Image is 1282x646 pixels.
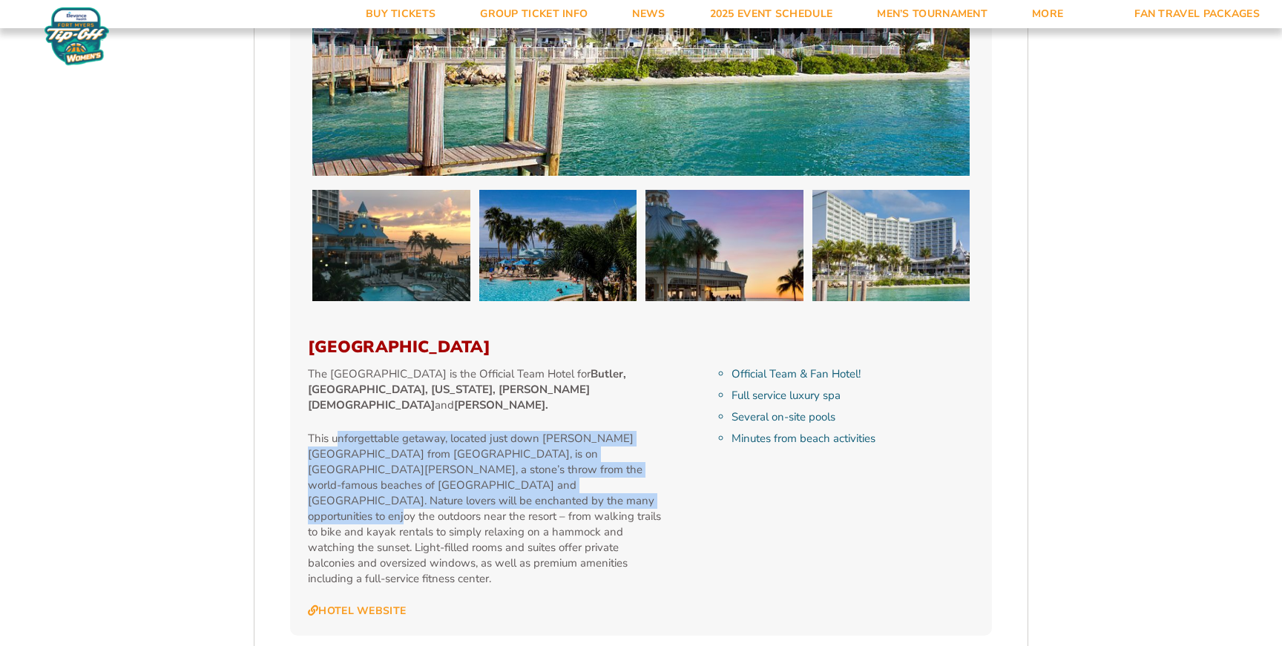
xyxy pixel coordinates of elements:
p: The [GEOGRAPHIC_DATA] is the Official Team Hotel for and [308,366,663,413]
p: This unforgettable getaway, located just down [PERSON_NAME][GEOGRAPHIC_DATA] from [GEOGRAPHIC_DAT... [308,431,663,587]
strong: Butler, [GEOGRAPHIC_DATA], [US_STATE], [PERSON_NAME][DEMOGRAPHIC_DATA] [308,366,626,412]
li: Official Team & Fan Hotel! [732,366,974,382]
h3: [GEOGRAPHIC_DATA] [308,337,974,357]
strong: [PERSON_NAME]. [454,398,548,412]
li: Several on-site pools [732,409,974,425]
img: Marriott Sanibel Harbour Resort & Spa (2025) [812,190,970,301]
li: Full service luxury spa [732,388,974,403]
li: Minutes from beach activities [732,431,974,446]
a: Hotel Website [308,604,406,618]
img: Marriott Sanibel Harbour Resort & Spa (2025) [312,190,470,301]
img: Marriott Sanibel Harbour Resort & Spa (2025) [645,190,803,301]
img: Marriott Sanibel Harbour Resort & Spa (2025) [479,190,637,301]
img: Women's Fort Myers Tip-Off [45,7,109,65]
